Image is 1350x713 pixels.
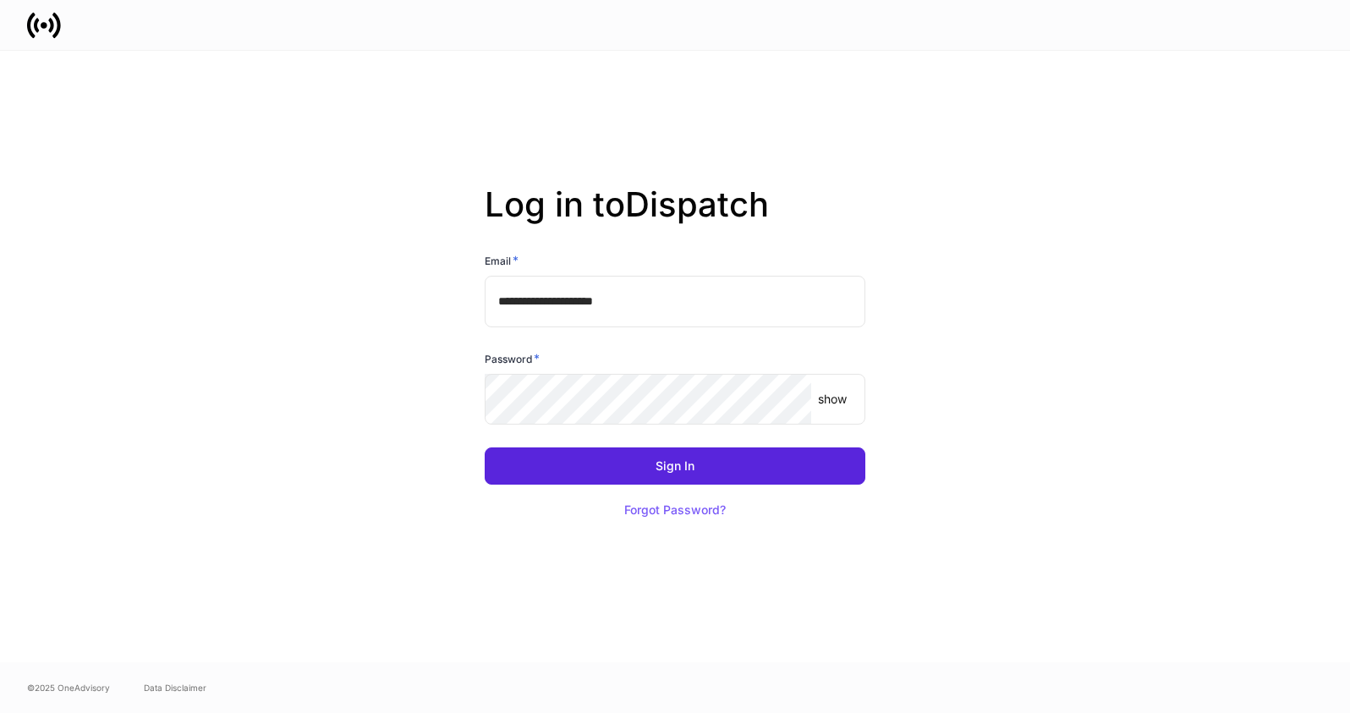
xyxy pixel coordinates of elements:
p: show [818,391,847,408]
div: Sign In [656,460,694,472]
h6: Email [485,252,519,269]
button: Forgot Password? [603,491,747,529]
h2: Log in to Dispatch [485,184,865,252]
div: Forgot Password? [624,504,726,516]
a: Data Disclaimer [144,681,206,694]
span: © 2025 OneAdvisory [27,681,110,694]
h6: Password [485,350,540,367]
button: Sign In [485,447,865,485]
